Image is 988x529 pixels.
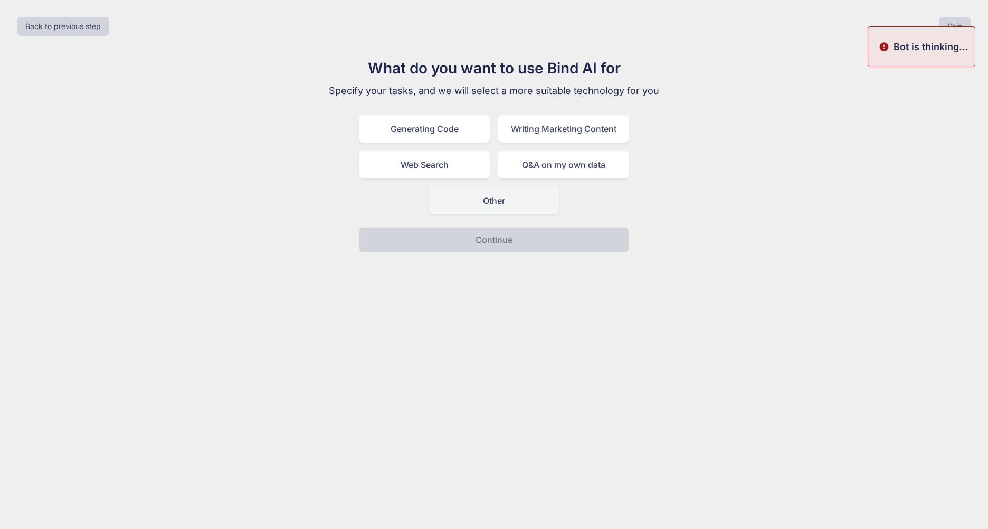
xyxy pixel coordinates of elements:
p: Specify your tasks, and we will select a more suitable technology for you [317,83,671,98]
p: Continue [476,233,512,246]
h1: What do you want to use Bind AI for [317,57,671,79]
button: Back to previous step [17,17,109,36]
div: Web Search [359,151,490,178]
div: Writing Marketing Content [498,115,629,143]
div: Generating Code [359,115,490,143]
img: alert [879,40,889,54]
p: Bot is thinking... [894,40,968,54]
div: Other [429,187,559,214]
div: Q&A on my own data [498,151,629,178]
button: Skip [939,17,971,36]
button: Continue [359,227,629,252]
